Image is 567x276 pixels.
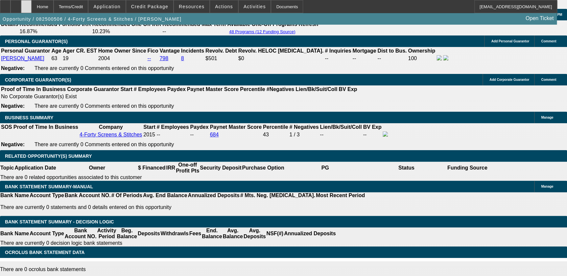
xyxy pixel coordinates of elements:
b: Paynet Master Score [187,86,239,92]
p: There are currently 0 statements and 0 details entered on this opportunity [0,204,365,210]
a: -- [147,56,151,61]
td: 63 [51,55,61,62]
th: Security Deposit [200,162,242,174]
th: Annualized Deposits [187,192,240,199]
b: Fico [147,48,158,54]
b: # Employees [134,86,166,92]
b: Paydex [167,86,186,92]
th: Avg. Deposits [243,227,266,240]
b: # Inquiries [325,48,351,54]
b: Start [120,86,132,92]
img: facebook-icon.png [437,55,442,60]
th: Beg. Balance [116,227,137,240]
th: Avg. Balance [222,227,243,240]
a: 798 [159,56,168,61]
a: 8 [181,56,184,61]
b: Negative: [1,142,25,147]
span: -- [157,132,160,137]
span: Comment [541,39,556,43]
th: Account Type [29,227,64,240]
b: Mortgage [352,48,376,54]
td: 100 [408,55,436,62]
th: Bank Account NO. [64,227,97,240]
b: Age [51,48,61,54]
td: -- [363,131,382,138]
th: Purchase Option [242,162,284,174]
b: Negative: [1,103,25,109]
td: 19 [62,55,97,62]
th: Proof of Time In Business [1,86,66,93]
span: 2004 [98,56,110,61]
th: Bank Account NO. [64,192,111,199]
th: # Mts. Neg. [MEDICAL_DATA]. [240,192,316,199]
th: Account Type [29,192,64,199]
span: Add Personal Guarantor [491,39,529,43]
th: NSF(#) [266,227,284,240]
td: -- [162,28,226,35]
td: -- [324,55,351,62]
b: # Employees [157,124,189,130]
span: There are currently 0 Comments entered on this opportunity [35,142,174,147]
b: Corporate Guarantor [67,86,119,92]
b: Personal Guarantor [1,48,50,54]
span: There are currently 0 Comments entered on this opportunity [35,103,174,109]
span: Application [93,4,120,9]
th: SOS [1,124,12,130]
span: Bank Statement Summary - Decision Logic [5,219,114,224]
td: $0 [238,55,324,62]
a: 4-Forty Screens & Stitches [80,132,142,137]
img: linkedin-icon.png [443,55,448,60]
td: -- [377,55,407,62]
th: $ Financed [138,162,166,174]
th: Proof of Time In Business [13,124,79,130]
button: 48 Programs (12 Funding Source) [227,29,297,34]
th: Avg. End Balance [143,192,188,199]
span: Comment [541,78,556,81]
td: 10.23% [92,28,161,35]
b: # Negatives [289,124,319,130]
td: 16.87% [19,28,91,35]
div: 43 [263,132,288,138]
b: Revolv. HELOC [MEDICAL_DATA]. [238,48,324,54]
b: BV Exp [339,86,357,92]
span: Resources [179,4,204,9]
img: facebook-icon.png [383,131,388,137]
b: Incidents [181,48,204,54]
th: # Of Periods [111,192,143,199]
b: Lien/Bk/Suit/Coll [295,86,337,92]
b: Lien/Bk/Suit/Coll [320,124,362,130]
b: BV Exp [363,124,381,130]
td: -- [319,131,362,138]
span: PERSONAL GUARANTOR(S) [5,39,68,44]
span: Manage [541,116,553,119]
div: 1 / 3 [289,132,319,138]
th: IRR [166,162,176,174]
span: BANK STATEMENT SUMMARY-MANUAL [5,184,93,189]
button: Application [88,0,125,13]
b: Ownership [408,48,435,54]
b: Negative: [1,65,25,71]
b: #Negatives [267,86,295,92]
span: Credit Package [131,4,168,9]
button: Resources [174,0,209,13]
th: Owner [57,162,138,174]
th: Status [366,162,447,174]
th: Activity Period [97,227,117,240]
span: There are currently 0 Comments entered on this opportunity [35,65,174,71]
th: Annualized Deposits [284,227,336,240]
th: Withdrawls [160,227,189,240]
td: No Corporate Guarantor(s) Exist [1,93,360,100]
th: PG [284,162,366,174]
td: -- [352,55,376,62]
span: Opportunity / 082500506 / 4-Forty Screens & Stitches / [PERSON_NAME] [3,16,181,22]
b: Percentile [240,86,265,92]
td: -- [190,131,209,138]
b: Dist to Bus. [377,48,407,54]
td: $501 [205,55,237,62]
th: Funding Source [447,162,488,174]
b: Home Owner Since [98,48,146,54]
button: Actions [210,0,238,13]
th: One-off Profit Pts [176,162,200,174]
a: Open Ticket [523,13,556,24]
button: Activities [239,0,271,13]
